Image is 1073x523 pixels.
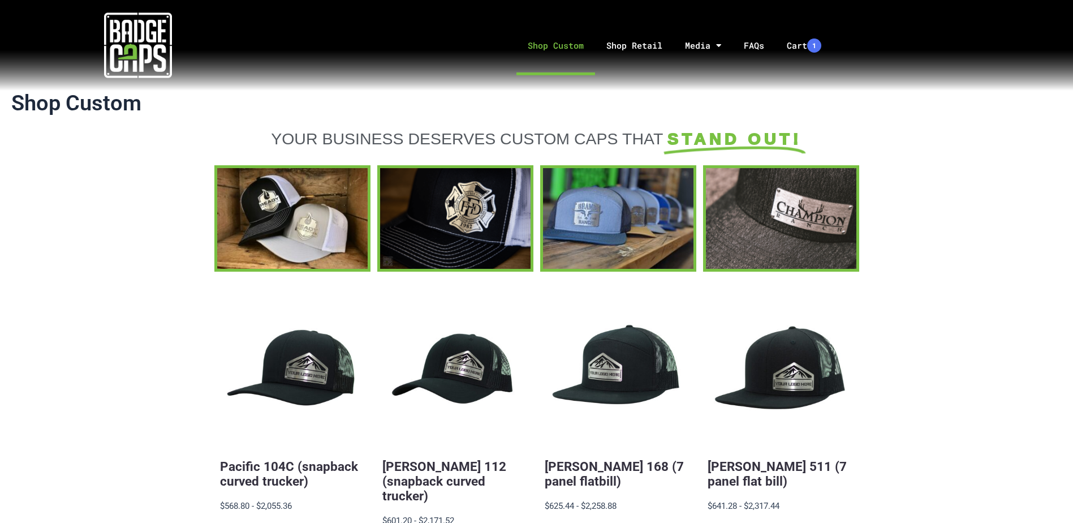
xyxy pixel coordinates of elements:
[382,459,506,503] a: [PERSON_NAME] 112 (snapback curved trucker)
[220,459,358,488] a: Pacific 104C (snapback curved trucker)
[775,16,833,75] a: Cart1
[545,459,684,488] a: [PERSON_NAME] 168 (7 panel flatbill)
[104,11,172,79] img: badgecaps white logo with green acccent
[382,300,528,445] button: BadgeCaps - Richardson 112
[545,501,617,511] span: $625.44 - $2,258.88
[595,16,674,75] a: Shop Retail
[275,16,1073,75] nav: Menu
[11,91,1062,117] h1: Shop Custom
[708,501,779,511] span: $641.28 - $2,317.44
[220,300,365,445] button: BadgeCaps - Pacific 104C
[674,16,732,75] a: Media
[271,130,663,148] span: YOUR BUSINESS DESERVES CUSTOM CAPS THAT
[732,16,775,75] a: FAQs
[220,129,854,148] a: YOUR BUSINESS DESERVES CUSTOM CAPS THAT STAND OUT!
[1016,469,1073,523] iframe: Chat Widget
[516,16,595,75] a: Shop Custom
[708,459,847,488] a: [PERSON_NAME] 511 (7 panel flat bill)
[708,300,853,445] button: BadgeCaps - Richardson 511
[545,300,690,445] button: BadgeCaps - Richardson 168
[377,165,533,271] a: FFD BadgeCaps Fire Department Custom unique apparel
[220,501,292,511] span: $568.80 - $2,055.36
